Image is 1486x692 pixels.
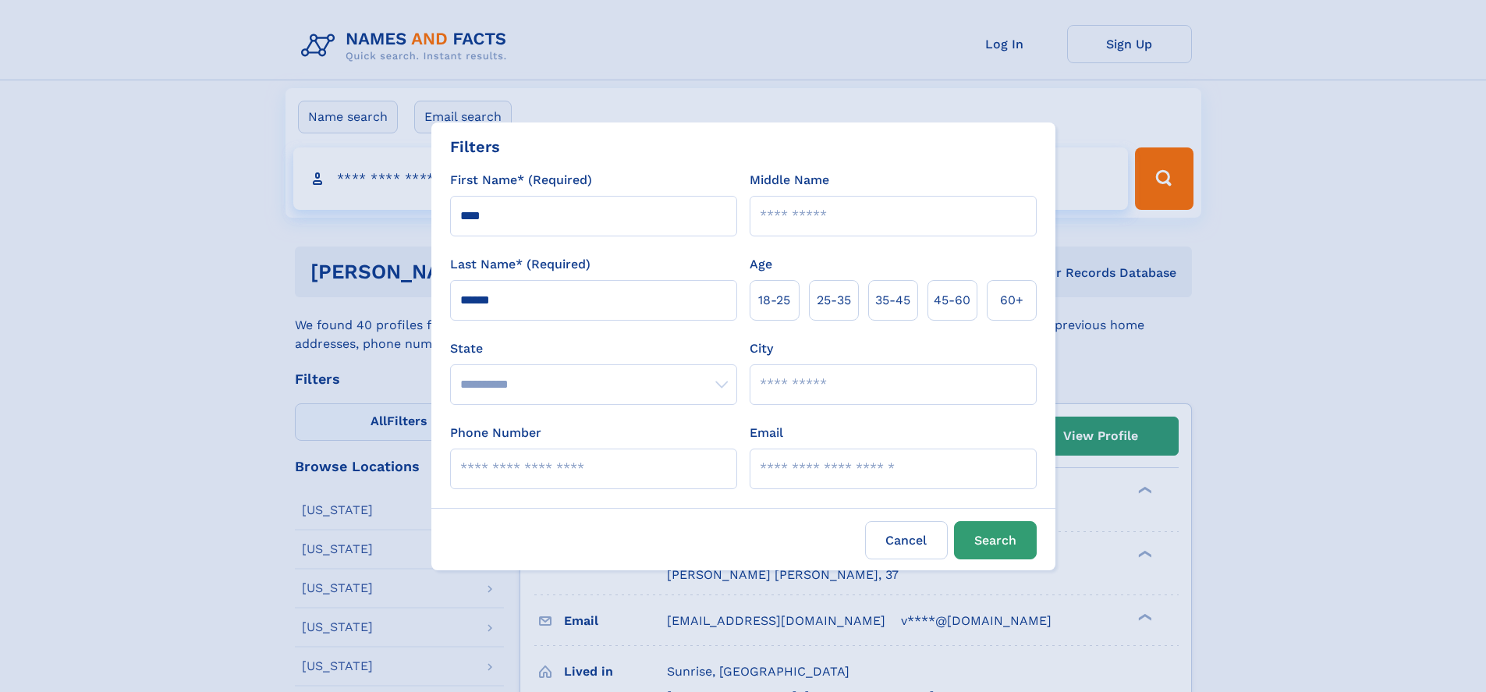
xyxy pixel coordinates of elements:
[450,339,737,358] label: State
[865,521,948,559] label: Cancel
[817,291,851,310] span: 25‑35
[750,424,783,442] label: Email
[1000,291,1023,310] span: 60+
[450,424,541,442] label: Phone Number
[450,171,592,190] label: First Name* (Required)
[750,255,772,274] label: Age
[450,255,590,274] label: Last Name* (Required)
[750,339,773,358] label: City
[875,291,910,310] span: 35‑45
[954,521,1037,559] button: Search
[758,291,790,310] span: 18‑25
[450,135,500,158] div: Filters
[750,171,829,190] label: Middle Name
[934,291,970,310] span: 45‑60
